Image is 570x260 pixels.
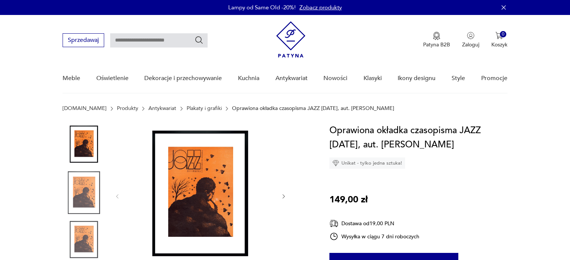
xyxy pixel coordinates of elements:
[228,4,296,11] p: Lampy od Same Old -20%!
[329,157,405,169] div: Unikat - tylko jedna sztuka!
[467,32,474,39] img: Ikonka użytkownika
[63,171,105,214] img: Zdjęcie produktu Oprawiona okładka czasopisma JAZZ październik 1976, aut. Włodzimierz Rostkowski
[332,160,339,166] img: Ikona diamentu
[491,41,507,48] p: Koszyk
[63,38,104,43] a: Sprzedawaj
[452,64,465,93] a: Style
[276,21,305,58] img: Patyna - sklep z meblami i dekoracjami vintage
[329,232,419,241] div: Wysyłka w ciągu 7 dni roboczych
[423,32,450,48] button: Patyna B2B
[329,219,338,228] img: Ikona dostawy
[63,33,104,47] button: Sprzedawaj
[462,32,479,48] button: Zaloguj
[398,64,435,93] a: Ikony designu
[433,32,440,40] img: Ikona medalu
[495,32,503,39] img: Ikona koszyka
[144,64,222,93] a: Dekoracje i przechowywanie
[481,64,507,93] a: Promocje
[329,193,368,207] p: 149,00 zł
[491,32,507,48] button: 0Koszyk
[232,105,394,111] p: Oprawiona okładka czasopisma JAZZ [DATE], aut. [PERSON_NAME]
[364,64,382,93] a: Klasyki
[462,41,479,48] p: Zaloguj
[148,105,176,111] a: Antykwariat
[63,64,80,93] a: Meble
[194,36,203,45] button: Szukaj
[117,105,138,111] a: Produkty
[96,64,129,93] a: Oświetlenie
[500,31,506,37] div: 0
[299,4,342,11] a: Zobacz produkty
[329,219,419,228] div: Dostawa od 19,00 PLN
[323,64,347,93] a: Nowości
[238,64,259,93] a: Kuchnia
[63,123,105,166] img: Zdjęcie produktu Oprawiona okładka czasopisma JAZZ październik 1976, aut. Włodzimierz Rostkowski
[423,32,450,48] a: Ikona medaluPatyna B2B
[187,105,222,111] a: Plakaty i grafiki
[275,64,308,93] a: Antykwariat
[63,105,106,111] a: [DOMAIN_NAME]
[329,123,507,152] h1: Oprawiona okładka czasopisma JAZZ [DATE], aut. [PERSON_NAME]
[423,41,450,48] p: Patyna B2B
